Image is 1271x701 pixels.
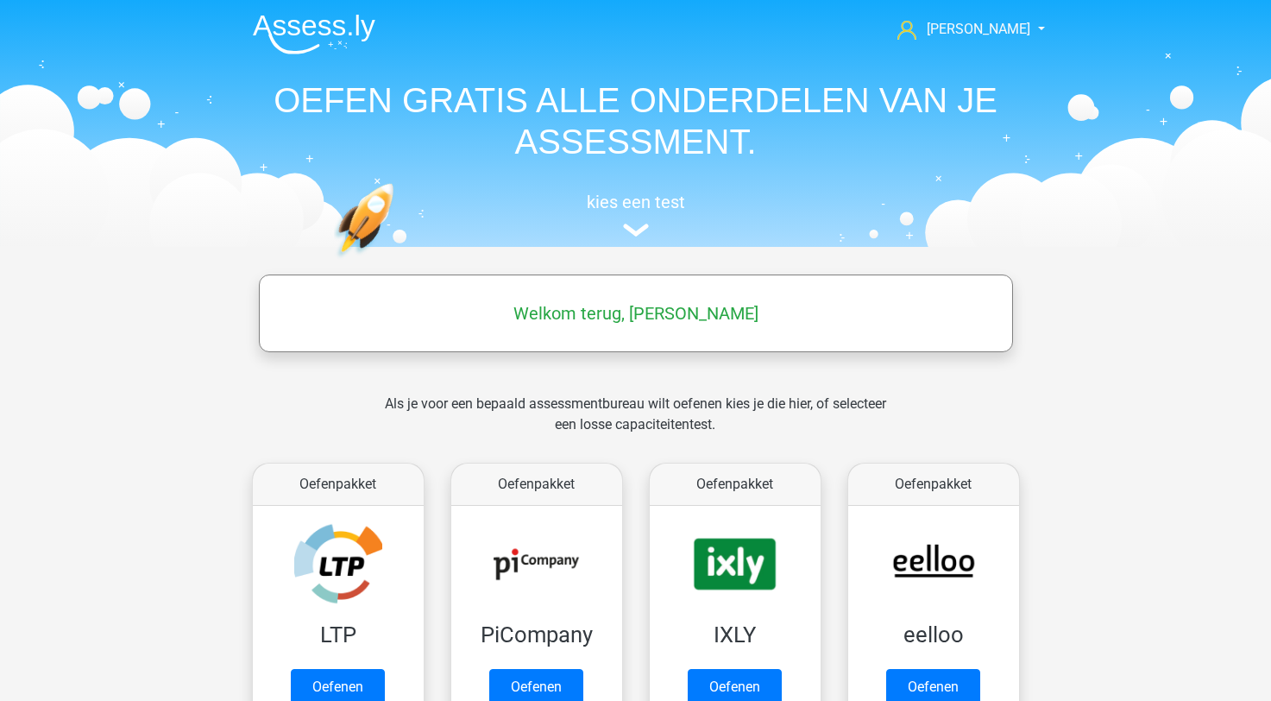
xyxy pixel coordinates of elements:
[890,19,1032,40] a: [PERSON_NAME]
[371,394,900,456] div: Als je voor een bepaald assessmentbureau wilt oefenen kies je die hier, of selecteer een losse ca...
[239,192,1033,237] a: kies een test
[267,303,1004,324] h5: Welkom terug, [PERSON_NAME]
[239,79,1033,162] h1: OEFEN GRATIS ALLE ONDERDELEN VAN JE ASSESSMENT.
[334,183,461,339] img: oefenen
[927,21,1030,37] span: [PERSON_NAME]
[623,224,649,237] img: assessment
[253,14,375,54] img: Assessly
[239,192,1033,212] h5: kies een test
